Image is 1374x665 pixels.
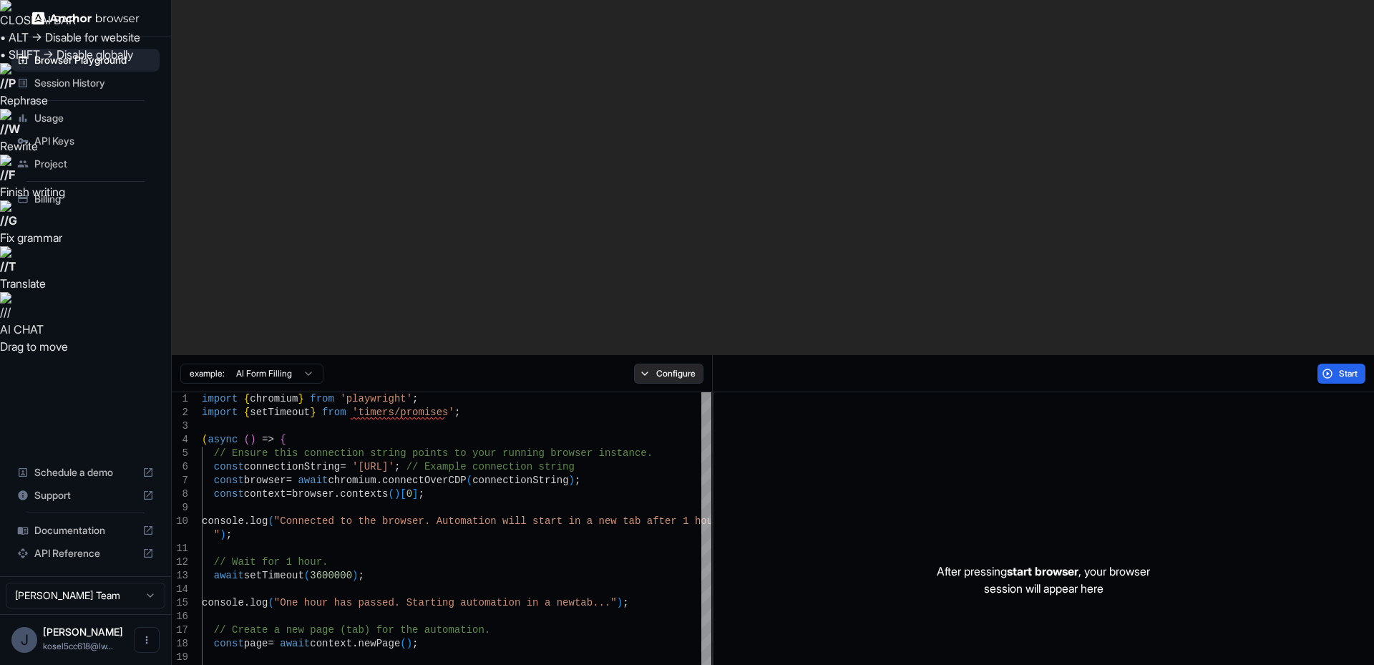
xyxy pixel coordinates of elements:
[262,434,274,445] span: =>
[244,407,250,418] span: {
[34,465,137,480] span: Schedule a demo
[172,623,188,637] div: 17
[937,563,1150,597] p: After pressing , your browser session will appear here
[322,407,346,418] span: from
[286,488,292,500] span: =
[352,570,358,581] span: )
[214,624,490,636] span: // Create a new page (tab) for the automation.
[340,393,412,404] span: 'playwright'
[472,475,568,486] span: connectionString
[454,407,460,418] span: ;
[226,529,232,540] span: ;
[208,434,238,445] span: async
[394,461,400,472] span: ;
[352,638,358,649] span: .
[382,475,467,486] span: connectOverCDP
[412,638,418,649] span: ;
[172,651,188,664] div: 19
[214,447,515,459] span: // Ensure this connection string points to your ru
[214,638,244,649] span: const
[412,393,418,404] span: ;
[43,626,123,638] span: John U.
[575,475,580,486] span: ;
[11,461,160,484] div: Schedule a demo
[268,515,273,527] span: (
[250,597,268,608] span: log
[304,570,310,581] span: (
[244,434,250,445] span: (
[172,501,188,515] div: 9
[220,529,225,540] span: )
[419,488,424,500] span: ;
[467,475,472,486] span: (
[515,447,653,459] span: nning browser instance.
[406,488,412,500] span: 0
[172,515,188,528] div: 10
[172,487,188,501] div: 8
[202,515,244,527] span: console
[623,597,628,608] span: ;
[1317,364,1365,384] button: Start
[412,488,418,500] span: ]
[244,597,250,608] span: .
[244,461,340,472] span: connectionString
[250,407,310,418] span: setTimeout
[34,488,137,503] span: Support
[310,638,352,649] span: context
[298,393,303,404] span: }
[11,627,37,653] div: J
[388,488,394,500] span: (
[244,638,268,649] span: page
[617,597,623,608] span: )
[376,475,382,486] span: .
[358,638,400,649] span: newPage
[202,434,208,445] span: (
[569,475,575,486] span: )
[268,638,273,649] span: =
[250,515,268,527] span: log
[202,597,244,608] span: console
[244,570,304,581] span: setTimeout
[575,515,725,527] span: n a new tab after 1 hour.
[172,596,188,610] div: 15
[172,583,188,596] div: 14
[340,488,388,500] span: contexts
[310,407,316,418] span: }
[310,393,334,404] span: from
[214,570,244,581] span: await
[298,475,328,486] span: await
[172,542,188,555] div: 11
[1339,368,1359,379] span: Start
[244,515,250,527] span: .
[352,407,454,418] span: 'timers/promises'
[268,597,273,608] span: (
[634,364,703,384] button: Configure
[1007,564,1078,578] span: start browser
[172,460,188,474] div: 6
[394,488,400,500] span: )
[172,419,188,433] div: 3
[328,475,376,486] span: chromium
[214,475,244,486] span: const
[400,488,406,500] span: [
[214,461,244,472] span: const
[202,393,238,404] span: import
[172,637,188,651] div: 18
[172,406,188,419] div: 2
[406,638,412,649] span: )
[214,556,328,568] span: // Wait for 1 hour.
[172,392,188,406] div: 1
[34,523,137,538] span: Documentation
[250,393,298,404] span: chromium
[280,434,286,445] span: {
[172,569,188,583] div: 13
[244,488,286,500] span: context
[11,542,160,565] div: API Reference
[406,461,575,472] span: // Example connection string
[244,393,250,404] span: {
[134,627,160,653] button: Open menu
[292,488,334,500] span: browser
[340,461,346,472] span: =
[172,555,188,569] div: 12
[280,638,310,649] span: await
